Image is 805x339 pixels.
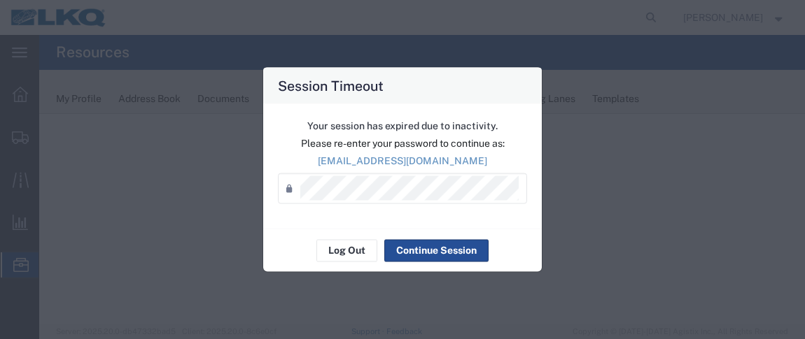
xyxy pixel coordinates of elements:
[278,118,527,133] p: Your session has expired due to inactivity.
[278,153,527,168] p: [EMAIL_ADDRESS][DOMAIN_NAME]
[384,239,489,261] button: Continue Session
[316,239,377,261] button: Log Out
[278,75,384,95] h4: Session Timeout
[278,136,527,150] p: Please re-enter your password to continue as:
